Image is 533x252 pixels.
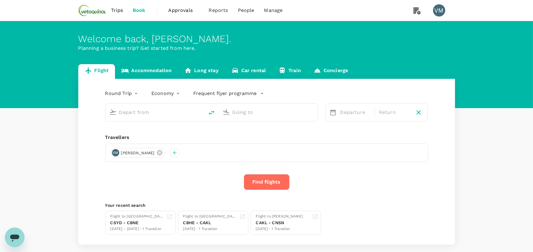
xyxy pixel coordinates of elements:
[133,7,146,14] span: Book
[110,148,165,158] div: VM[PERSON_NAME]
[112,149,119,156] div: VM
[183,220,237,226] div: CBHE - CAKL
[183,226,237,232] div: [DATE] · 1 Traveller
[111,7,123,14] span: Trips
[115,64,178,79] a: Accommodation
[193,90,264,97] button: Frequent flyer programme
[379,109,410,116] p: Return
[110,226,164,232] div: [DATE] - [DATE] · 1 Traveller
[151,89,181,98] div: Economy
[105,89,139,98] div: Round Trip
[313,111,315,113] button: Open
[110,214,164,220] div: Flight to [GEOGRAPHIC_DATA]
[238,7,254,14] span: People
[256,214,303,220] div: Flight to [PERSON_NAME]
[256,220,303,226] div: CAKL - CNSN
[225,64,272,79] a: Car rental
[78,64,115,79] a: Flight
[183,214,237,220] div: Flight to [GEOGRAPHIC_DATA]
[117,150,158,156] span: [PERSON_NAME]
[244,174,290,190] button: Find flights
[256,226,303,232] div: [DATE] · 1 Traveller
[119,108,191,117] input: Depart from
[193,90,257,97] p: Frequent flyer programme
[5,228,24,247] iframe: Button to launch messaging window
[200,111,201,113] button: Open
[264,7,283,14] span: Manage
[105,202,428,208] p: Your recent search
[78,4,106,17] img: Vetoquinol Australia Pty Limited
[307,64,354,79] a: Concierge
[168,7,199,14] span: Approvals
[232,108,305,117] input: Going to
[204,105,219,120] button: delete
[433,4,445,16] div: VM
[178,64,225,79] a: Long stay
[272,64,307,79] a: Train
[110,220,164,226] div: CSYD - CBNE
[78,45,455,52] p: Planning a business trip? Get started from here.
[209,7,228,14] span: Reports
[105,134,428,141] div: Travellers
[78,33,455,45] div: Welcome back , [PERSON_NAME] .
[340,109,371,116] p: Departure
